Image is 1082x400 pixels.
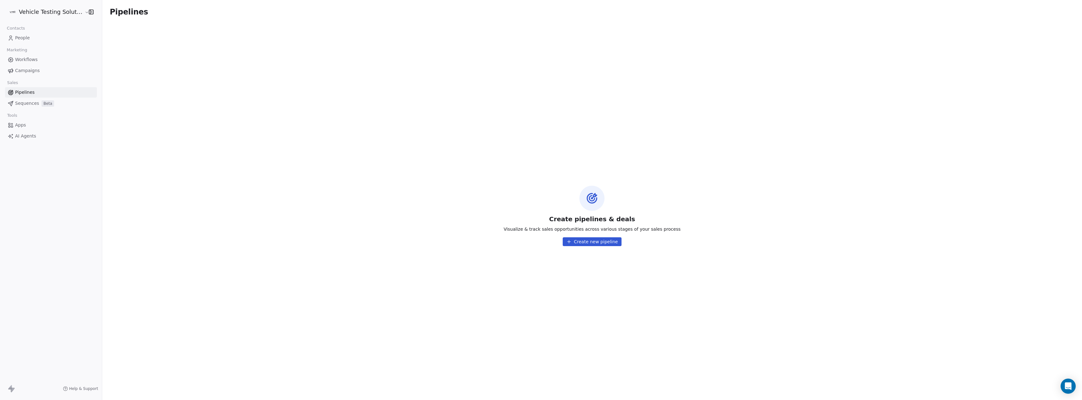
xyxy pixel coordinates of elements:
span: Help & Support [69,386,98,391]
div: Open Intercom Messenger [1061,379,1076,394]
a: AI Agents [5,131,97,141]
span: Pipelines [110,8,148,16]
span: Contacts [4,24,28,33]
span: Vehicle Testing Solutions [19,8,83,16]
button: Create new pipeline [563,237,622,246]
img: VTS%20Logo%20Darker.png [9,8,16,16]
span: Visualize & track sales opportunities across various stages of your sales process [504,226,681,232]
a: SequencesBeta [5,98,97,109]
a: Workflows [5,54,97,65]
span: Apps [15,122,26,128]
span: People [15,35,30,41]
span: Tools [4,111,20,120]
span: Beta [42,100,54,107]
span: Create pipelines & deals [549,215,635,223]
span: Workflows [15,56,38,63]
span: AI Agents [15,133,36,139]
span: Marketing [4,45,30,55]
a: Apps [5,120,97,130]
a: Pipelines [5,87,97,98]
span: Pipelines [15,89,35,96]
a: Help & Support [63,386,98,391]
span: Sequences [15,100,39,107]
span: Campaigns [15,67,40,74]
button: Vehicle Testing Solutions [8,7,81,17]
span: Sales [4,78,21,87]
a: Campaigns [5,65,97,76]
a: People [5,33,97,43]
